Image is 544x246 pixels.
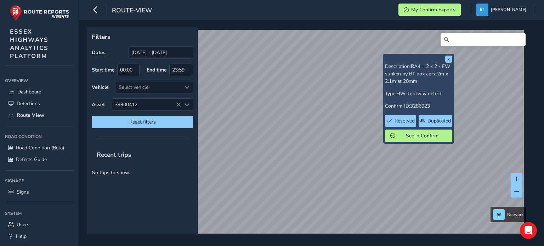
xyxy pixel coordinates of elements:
[410,103,430,109] span: 3286923
[181,99,193,110] div: Select an asset code
[5,154,74,165] a: Defects Guide
[5,230,74,242] a: Help
[396,90,441,97] span: HW: footway defect
[5,131,74,142] div: Road Condition
[476,4,529,16] button: [PERSON_NAME]
[395,118,415,124] span: Resolved
[398,132,447,139] span: See in Confirm
[87,164,198,181] p: No trips to show.
[17,100,40,107] span: Detections
[5,75,74,86] div: Overview
[411,6,455,13] span: My Confirm Exports
[419,115,452,127] button: Duplicated
[385,130,452,142] button: See in Confirm
[16,144,64,151] span: Road Condition (Beta)
[17,189,29,195] span: Signs
[10,5,69,21] img: rr logo
[5,98,74,109] a: Detections
[5,208,74,219] div: System
[5,186,74,198] a: Signs
[16,233,27,240] span: Help
[445,56,452,63] button: x
[5,142,74,154] a: Road Condition (Beta)
[97,119,188,125] span: Reset filters
[17,112,44,119] span: Route View
[441,33,526,46] input: Search
[5,86,74,98] a: Dashboard
[520,222,537,239] div: Open Intercom Messenger
[92,101,105,108] label: Asset
[92,84,109,91] label: Vehicle
[5,219,74,230] a: Users
[385,115,416,127] button: Resolved
[17,221,29,228] span: Users
[112,6,152,16] span: route-view
[116,81,181,93] div: Select vehicle
[398,4,461,16] button: My Confirm Exports
[385,63,452,85] p: Description:
[385,102,452,110] p: Confirm ID:
[112,99,181,110] span: 39900412
[89,30,524,242] canvas: Map
[17,88,41,95] span: Dashboard
[385,90,452,97] p: Type:
[92,67,115,73] label: Start time
[92,145,136,164] span: Recent trips
[507,212,523,217] span: Network
[16,156,47,163] span: Defects Guide
[92,116,193,128] button: Reset filters
[476,4,488,16] img: diamond-layout
[385,63,450,85] span: RA4 = 2 x 2 - FW sunken by BT box aprx 2m x 2.1m at 20mm
[92,32,193,41] p: Filters
[5,176,74,186] div: Signage
[92,49,106,56] label: Dates
[427,118,451,124] span: Duplicated
[147,67,167,73] label: End time
[10,28,49,60] span: ESSEX HIGHWAYS ANALYTICS PLATFORM
[5,109,74,121] a: Route View
[491,4,526,16] span: [PERSON_NAME]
